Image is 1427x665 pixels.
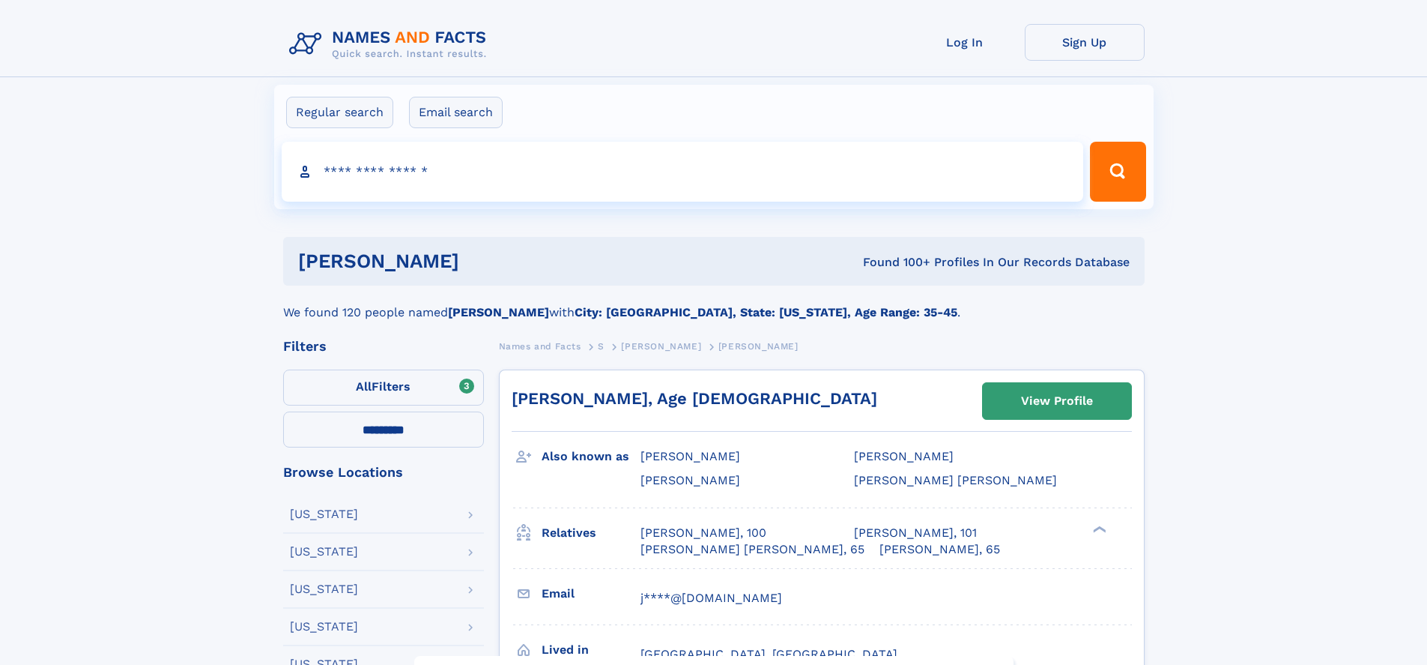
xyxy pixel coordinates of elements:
[640,449,740,463] span: [PERSON_NAME]
[283,24,499,64] img: Logo Names and Facts
[854,473,1057,487] span: [PERSON_NAME] [PERSON_NAME]
[290,508,358,520] div: [US_STATE]
[1025,24,1145,61] a: Sign Up
[598,341,605,352] span: S
[718,341,799,352] span: [PERSON_NAME]
[879,541,1000,558] a: [PERSON_NAME], 65
[298,252,661,271] h1: [PERSON_NAME]
[283,466,484,479] div: Browse Locations
[905,24,1025,61] a: Log In
[854,525,977,541] a: [PERSON_NAME], 101
[283,340,484,353] div: Filters
[283,370,484,406] label: Filters
[542,520,640,546] h3: Relatives
[286,97,393,128] label: Regular search
[512,389,877,408] a: [PERSON_NAME], Age [DEMOGRAPHIC_DATA]
[621,341,701,352] span: [PERSON_NAME]
[290,621,358,633] div: [US_STATE]
[640,525,766,541] a: [PERSON_NAME], 100
[621,337,701,355] a: [PERSON_NAME]
[983,383,1131,419] a: View Profile
[356,379,372,394] span: All
[1090,142,1145,202] button: Search Button
[542,637,640,663] h3: Lived in
[499,337,581,355] a: Names and Facts
[542,444,640,469] h3: Also known as
[640,473,740,487] span: [PERSON_NAME]
[290,583,358,595] div: [US_STATE]
[640,541,864,558] a: [PERSON_NAME] [PERSON_NAME], 65
[448,305,549,319] b: [PERSON_NAME]
[1089,524,1107,534] div: ❯
[409,97,503,128] label: Email search
[542,581,640,607] h3: Email
[282,142,1084,202] input: search input
[854,449,954,463] span: [PERSON_NAME]
[290,546,358,558] div: [US_STATE]
[598,337,605,355] a: S
[283,286,1145,322] div: We found 120 people named with .
[640,647,897,661] span: [GEOGRAPHIC_DATA], [GEOGRAPHIC_DATA]
[1021,384,1093,418] div: View Profile
[575,305,957,319] b: City: [GEOGRAPHIC_DATA], State: [US_STATE], Age Range: 35-45
[661,254,1130,271] div: Found 100+ Profiles In Our Records Database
